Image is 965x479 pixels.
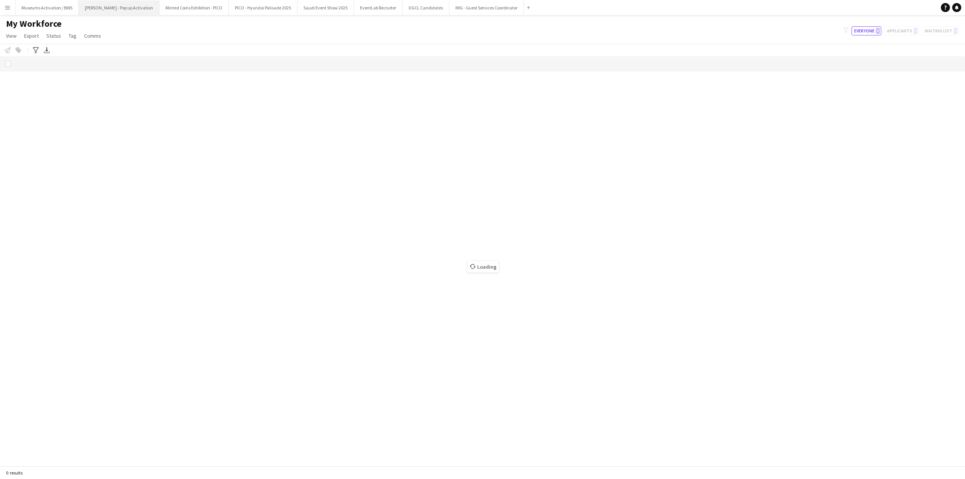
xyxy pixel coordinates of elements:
[403,0,449,15] button: DGCL Candidates
[852,26,881,35] button: Everyone0
[43,31,64,41] a: Status
[467,261,499,272] span: Loading
[15,0,79,15] button: Museums Activation / BWS
[449,0,524,15] button: IMG - Guest Services Coordinator
[297,0,354,15] button: Saudi Event Show 2025
[159,0,229,15] button: Minted Coins Exhibition - PICO
[6,32,17,39] span: View
[66,31,80,41] a: Tag
[42,46,51,55] app-action-btn: Export XLSX
[3,31,20,41] a: View
[21,31,42,41] a: Export
[24,32,39,39] span: Export
[354,0,403,15] button: EventLab Recruiter
[31,46,40,55] app-action-btn: Advanced filters
[46,32,61,39] span: Status
[79,0,159,15] button: [PERSON_NAME] - Pop up Activation
[6,18,61,29] span: My Workforce
[84,32,101,39] span: Comms
[229,0,297,15] button: PICO - Hyundai Palisade 2025
[876,28,880,34] span: 0
[81,31,104,41] a: Comms
[69,32,77,39] span: Tag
